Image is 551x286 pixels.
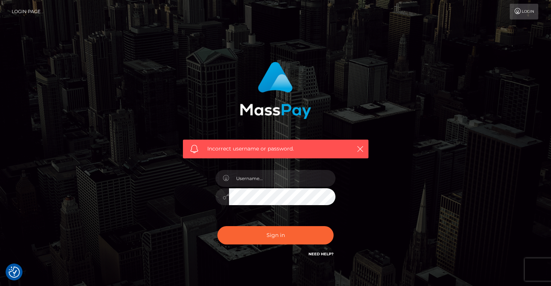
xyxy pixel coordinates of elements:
[308,252,334,256] a: Need Help?
[217,226,334,244] button: Sign in
[9,267,20,278] img: Revisit consent button
[9,267,20,278] button: Consent Preferences
[12,4,40,19] a: Login Page
[510,4,538,19] a: Login
[207,145,344,153] span: Incorrect username or password.
[229,170,335,187] input: Username...
[240,62,311,119] img: MassPay Login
